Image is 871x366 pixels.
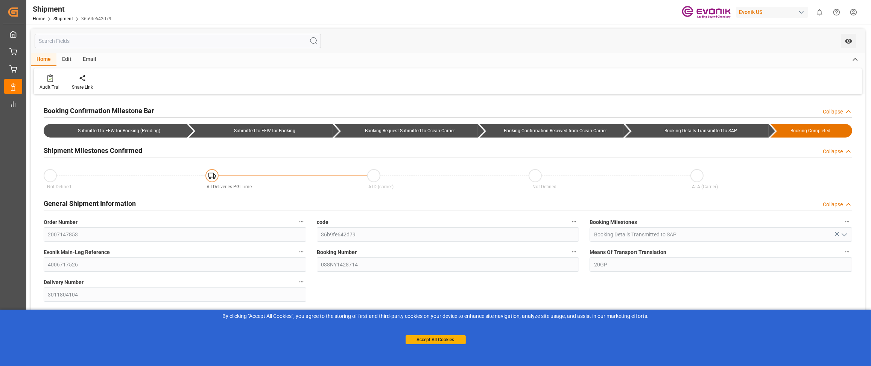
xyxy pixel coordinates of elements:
[334,124,478,138] div: Booking Request Submitted to Ocean Carrier
[44,106,154,116] h2: Booking Confirmation Milestone Bar
[682,6,731,19] img: Evonik-brand-mark-Deep-Purple-RGB.jpeg_1700498283.jpeg
[207,184,252,189] span: All Deliveries PGI Time
[342,124,478,138] div: Booking Request Submitted to Ocean Carrier
[838,229,849,240] button: open menu
[736,5,811,19] button: Evonik US
[569,217,579,227] button: code
[296,277,306,287] button: Delivery Number
[317,218,328,226] span: code
[778,124,843,138] div: Booking Completed
[296,247,306,257] button: Evonik Main-Leg Reference
[823,201,843,209] div: Collapse
[44,198,136,209] h2: General Shipment Information
[368,184,394,189] span: ATD (carrier)
[771,124,852,138] div: Booking Completed
[44,278,84,286] span: Delivery Number
[44,218,78,226] span: Order Number
[823,148,843,156] div: Collapse
[569,247,579,257] button: Booking Number
[53,16,73,21] a: Shipment
[823,108,843,116] div: Collapse
[77,53,102,66] div: Email
[196,124,332,138] div: Submitted to FFW for Booking
[317,248,357,256] span: Booking Number
[487,124,623,138] div: Booking Confirmation Received from Ocean Carrier
[406,335,466,344] button: Accept All Cookies
[625,124,769,138] div: Booking Details Transmitted to SAP
[5,312,866,320] div: By clicking "Accept All Cookies”, you agree to the storing of first and third-party cookies on yo...
[56,53,77,66] div: Edit
[44,124,187,138] div: Submitted to FFW for Booking (Pending)
[51,124,187,138] div: Submitted to FFW for Booking (Pending)
[33,16,45,21] a: Home
[45,184,74,189] span: --Not Defined--
[590,218,637,226] span: Booking Milestones
[72,84,93,91] div: Share Link
[40,84,61,91] div: Audit Trail
[44,248,110,256] span: Evonik Main-Leg Reference
[35,34,321,48] input: Search Fields
[189,124,332,138] div: Submitted to FFW for Booking
[590,248,666,256] span: Means Of Transport Translation
[842,217,852,227] button: Booking Milestones
[530,184,559,189] span: --Not Defined--
[480,124,623,138] div: Booking Confirmation Received from Ocean Carrier
[828,4,845,21] button: Help Center
[842,247,852,257] button: Means Of Transport Translation
[633,124,769,138] div: Booking Details Transmitted to SAP
[31,53,56,66] div: Home
[44,145,142,156] h2: Shipment Milestones Confirmed
[736,7,808,18] div: Evonik US
[33,3,111,15] div: Shipment
[692,184,718,189] span: ATA (Carrier)
[841,34,856,48] button: open menu
[296,217,306,227] button: Order Number
[811,4,828,21] button: show 0 new notifications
